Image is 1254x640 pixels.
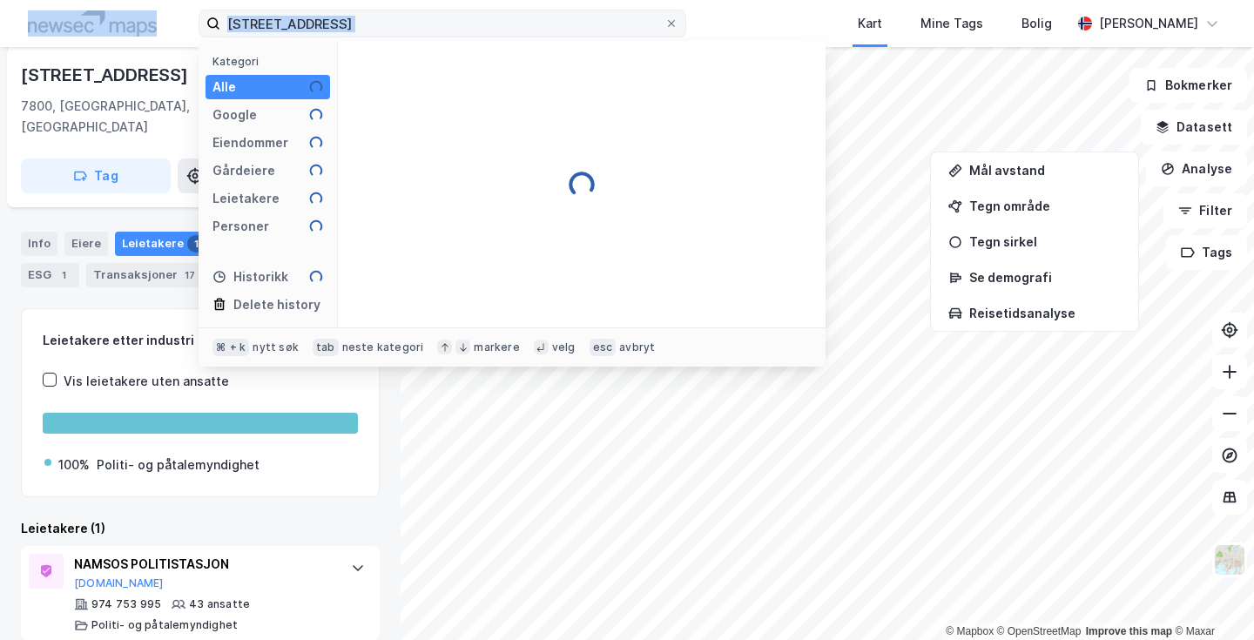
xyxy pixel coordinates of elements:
div: Delete history [233,294,320,315]
div: 43 ansatte [189,597,250,611]
img: spinner.a6d8c91a73a9ac5275cf975e30b51cfb.svg [309,136,323,150]
div: Personer [212,216,269,237]
div: nytt søk [253,340,299,354]
div: Info [21,232,57,256]
div: [STREET_ADDRESS] [21,61,192,89]
div: Politi- og påtalemyndighet [97,455,260,475]
iframe: Chat Widget [1167,556,1254,640]
div: Kategori [212,55,330,68]
div: 1 [187,235,205,253]
a: OpenStreetMap [997,625,1082,637]
div: Tegn sirkel [969,234,1121,249]
div: 100% [58,455,90,475]
img: spinner.a6d8c91a73a9ac5275cf975e30b51cfb.svg [309,80,323,94]
div: Google [212,104,257,125]
button: Tag [21,158,171,193]
div: Alle [212,77,236,98]
div: esc [590,339,617,356]
div: velg [552,340,576,354]
div: Leietakere [212,188,280,209]
img: spinner.a6d8c91a73a9ac5275cf975e30b51cfb.svg [309,108,323,122]
img: logo.a4113a55bc3d86da70a041830d287a7e.svg [28,10,157,37]
img: spinner.a6d8c91a73a9ac5275cf975e30b51cfb.svg [309,164,323,178]
div: Vis leietakere uten ansatte [64,371,229,392]
button: Datasett [1141,110,1247,145]
div: Reisetidsanalyse [969,306,1121,320]
div: Kontrollprogram for chat [1167,556,1254,640]
img: spinner.a6d8c91a73a9ac5275cf975e30b51cfb.svg [309,219,323,233]
button: Bokmerker [1129,68,1247,103]
div: [PERSON_NAME] [1099,13,1198,34]
div: Leietakere etter industri [43,330,358,351]
div: Mine Tags [920,13,983,34]
img: spinner.a6d8c91a73a9ac5275cf975e30b51cfb.svg [568,171,596,199]
div: ⌘ + k [212,339,249,356]
img: spinner.a6d8c91a73a9ac5275cf975e30b51cfb.svg [309,192,323,205]
div: Historikk [212,266,288,287]
div: 974 753 995 [91,597,161,611]
img: spinner.a6d8c91a73a9ac5275cf975e30b51cfb.svg [309,270,323,284]
div: avbryt [619,340,655,354]
div: markere [474,340,519,354]
div: Eiendommer [212,132,288,153]
div: NAMSOS POLITISTASJON [74,554,334,575]
div: 17 [181,266,199,284]
div: Tegn område [969,199,1121,213]
a: Mapbox [946,625,994,637]
div: Gårdeiere [212,160,275,181]
div: 1 [55,266,72,284]
div: Bolig [1021,13,1052,34]
div: ESG [21,263,79,287]
a: Improve this map [1086,625,1172,637]
button: Filter [1163,193,1247,228]
button: [DOMAIN_NAME] [74,576,164,590]
div: Se demografi [969,270,1121,285]
div: Transaksjoner [86,263,206,287]
div: Kart [858,13,882,34]
input: Søk på adresse, matrikkel, gårdeiere, leietakere eller personer [220,10,664,37]
div: Leietakere (1) [21,518,380,539]
div: Mål avstand [969,163,1121,178]
button: Analyse [1146,152,1247,186]
div: neste kategori [342,340,424,354]
button: Tags [1166,235,1247,270]
div: Politi- og påtalemyndighet [91,618,238,632]
div: Eiere [64,232,108,256]
div: tab [313,339,339,356]
div: 7800, [GEOGRAPHIC_DATA], [GEOGRAPHIC_DATA] [21,96,285,138]
img: Z [1213,543,1246,576]
div: Leietakere [115,232,212,256]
